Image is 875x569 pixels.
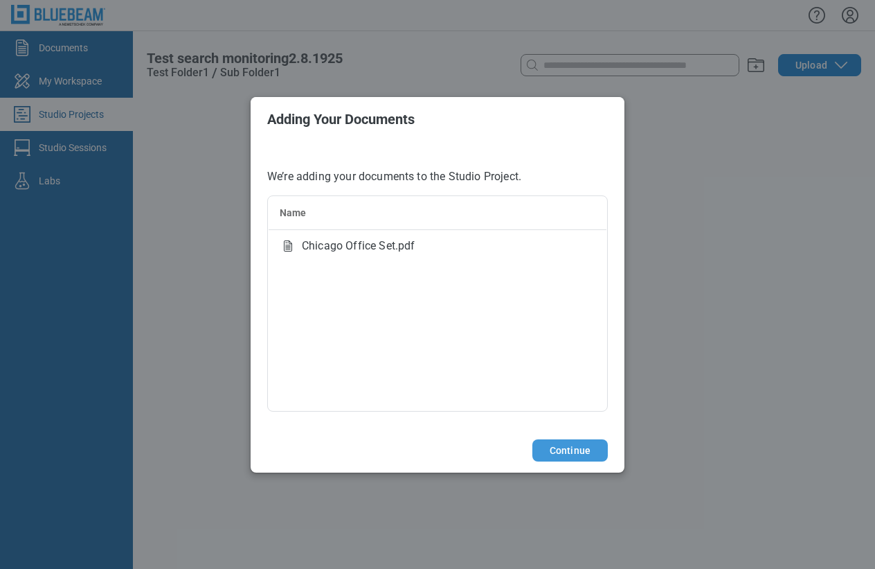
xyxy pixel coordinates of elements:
span: Chicago Office Set.pdf [302,238,415,254]
h2: Adding Your Documents [267,112,608,127]
button: Continue [532,439,608,462]
table: bb-data-table [268,196,607,263]
p: We’re adding your documents to the Studio Project. [267,169,608,184]
div: Name [280,206,595,220]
